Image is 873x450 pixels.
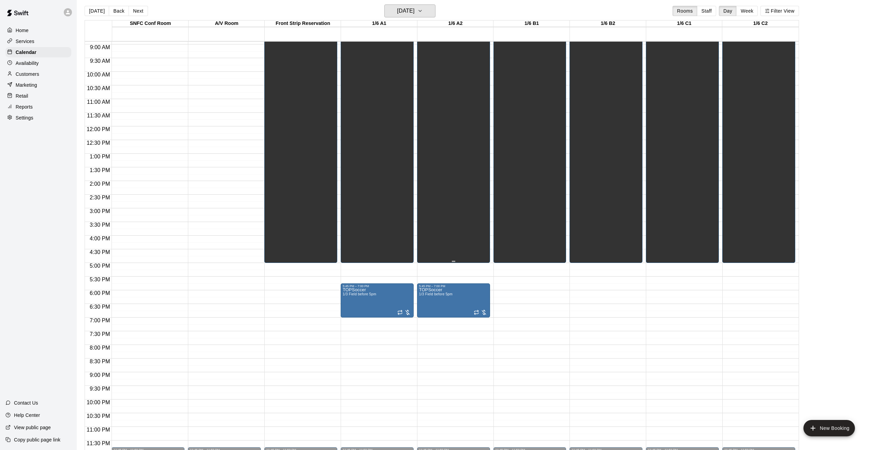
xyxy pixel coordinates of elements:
div: 5:45 PM – 7:00 PM: TOPSoccer [341,283,414,318]
span: 11:30 PM [85,440,112,446]
span: 2:00 PM [88,181,112,187]
a: Customers [5,69,71,79]
p: Help Center [14,412,40,419]
span: 8:30 PM [88,358,112,364]
span: 8:00 PM [88,345,112,351]
p: Reports [16,103,33,110]
button: Week [736,6,758,16]
span: Recurring event [397,310,403,315]
span: 1:30 PM [88,167,112,173]
div: A/V Room [189,20,265,27]
span: 7:00 PM [88,318,112,323]
button: Filter View [760,6,799,16]
div: 5:45 PM – 7:00 PM [419,284,488,288]
span: 5:00 PM [88,263,112,269]
div: 8:00 AM – 5:00 PM: Go Dog Agility [722,17,795,263]
div: 1/6 B1 [493,20,570,27]
button: Back [109,6,129,16]
a: Services [5,36,71,46]
span: 12:00 PM [85,126,112,132]
span: 6:00 PM [88,290,112,296]
div: 1/6 A2 [417,20,494,27]
div: 8:00 AM – 5:00 PM: Go Dog Agility [341,17,414,263]
div: 8:00 AM – 5:00 PM: Go Dog Agility [646,17,719,263]
div: 8:00 AM – 5:00 PM: Go Dog Agility [493,17,566,263]
p: Customers [16,71,39,78]
button: Next [129,6,148,16]
a: Marketing [5,80,71,90]
a: Availability [5,58,71,68]
span: 9:00 PM [88,372,112,378]
a: Settings [5,113,71,123]
span: 1/3 Field before 5pm [419,292,453,296]
div: Front Strip Reservation [265,20,341,27]
a: Reports [5,102,71,112]
span: 10:30 PM [85,413,112,419]
span: 4:00 PM [88,236,112,241]
span: 1:00 PM [88,154,112,159]
div: 8:00 AM – 5:00 PM: Go Dog Agility [569,17,642,263]
div: 1/6 C1 [646,20,723,27]
span: 3:00 PM [88,208,112,214]
span: 3:30 PM [88,222,112,228]
div: 1/6 B2 [570,20,646,27]
span: 1/3 Field before 5pm [343,292,376,296]
button: add [803,420,855,436]
span: Recurring event [474,310,479,315]
div: 5:45 PM – 7:00 PM: TOPSoccer [417,283,490,318]
div: SNFC Conf Room [112,20,189,27]
p: Retail [16,93,28,99]
span: 10:00 PM [85,399,112,405]
span: 7:30 PM [88,331,112,337]
h6: [DATE] [397,6,414,16]
span: 9:30 AM [88,58,112,64]
div: 1/6 C2 [722,20,799,27]
div: 5:45 PM – 7:00 PM [343,284,412,288]
p: View public page [14,424,51,431]
button: [DATE] [384,4,435,17]
span: 11:00 PM [85,427,112,433]
p: Settings [16,114,33,121]
p: Services [16,38,34,45]
p: Calendar [16,49,36,56]
div: 8:00 AM – 5:00 PM: Go Dog Agility [417,17,490,263]
span: 11:00 AM [85,99,112,105]
span: 9:00 AM [88,44,112,50]
p: Contact Us [14,399,38,406]
a: Calendar [5,47,71,57]
span: 5:30 PM [88,277,112,282]
span: 11:30 AM [85,113,112,118]
span: 10:00 AM [85,72,112,78]
p: Availability [16,60,39,67]
span: 4:30 PM [88,249,112,255]
button: Rooms [672,6,697,16]
p: Marketing [16,82,37,88]
a: Retail [5,91,71,101]
button: Day [719,6,737,16]
span: 12:30 PM [85,140,112,146]
span: 2:30 PM [88,195,112,200]
button: [DATE] [85,6,109,16]
span: 9:30 PM [88,386,112,392]
a: Home [5,25,71,36]
div: 8:00 AM – 5:00 PM: Go Dog Agility [264,17,337,263]
span: 10:30 AM [85,85,112,91]
div: 1/6 A1 [341,20,417,27]
p: Copy public page link [14,436,60,443]
span: 6:30 PM [88,304,112,310]
p: Home [16,27,29,34]
button: Staff [697,6,716,16]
